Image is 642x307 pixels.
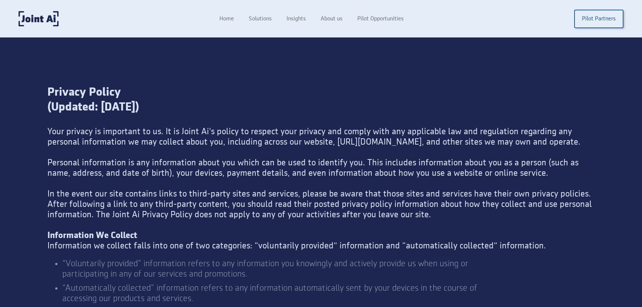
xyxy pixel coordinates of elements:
[574,10,623,28] a: Pilot Partners
[62,283,485,304] li: “Automatically collected” information refers to any information automatically sent by your device...
[212,12,241,26] a: Home
[47,126,595,251] div: Your privacy is important to us. It is Joint Ai's policy to respect your privacy and comply with ...
[62,258,485,279] li: “Voluntarily provided” information refers to any information you knowingly and actively provide u...
[47,231,137,240] strong: Information We Collect
[313,12,350,26] a: About us
[279,12,313,26] a: Insights
[19,11,59,26] a: home
[350,12,411,26] a: Pilot Opportunities
[241,12,279,26] a: Solutions
[47,85,595,126] div: Privacy Policy (Updated: [DATE])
